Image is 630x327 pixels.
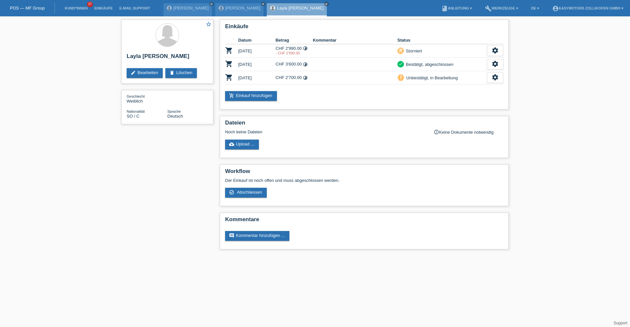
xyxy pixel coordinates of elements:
i: 36 Raten [303,62,308,67]
i: check_circle_outline [229,190,234,195]
td: CHF 2'990.00 [276,44,313,58]
i: info_outline [434,129,439,135]
h2: Workflow [225,168,503,178]
a: bookAnleitung ▾ [438,6,475,10]
span: 37 [87,2,93,7]
a: [PERSON_NAME] [225,6,261,10]
span: Nationalität [127,109,145,113]
a: close [261,2,265,6]
i: settings [492,47,499,54]
a: star_border [206,21,212,28]
h2: Kommentare [225,216,503,226]
a: commentKommentar hinzufügen ... [225,231,289,241]
a: Kund*innen [61,6,91,10]
a: [PERSON_NAME] [174,6,209,10]
h2: Dateien [225,120,503,129]
i: POSP00005921 [225,47,233,54]
i: check [398,62,403,66]
div: Storniert [404,48,422,54]
i: comment [229,233,234,238]
a: Support [614,321,627,325]
i: edit [131,70,136,75]
a: editBearbeiten [127,68,163,78]
td: [DATE] [238,71,276,85]
i: add_shopping_cart [229,93,234,98]
a: Einkäufe [91,6,116,10]
a: DE ▾ [528,6,542,10]
span: Abschliessen [237,190,262,195]
i: 48 Raten [303,75,308,80]
th: Betrag [276,36,313,44]
span: Somalia / C / 26.11.2003 [127,114,139,119]
a: check_circle_outline Abschliessen [225,188,267,198]
i: book [441,5,448,12]
div: Weiblich [127,94,167,104]
div: 28.08.2023 / kundin hat fahrzeugf zurückgebracht in der garantie und nimmt einen neuen$ [276,51,313,55]
th: Status [397,36,487,44]
i: build [485,5,492,12]
i: account_circle [552,5,559,12]
span: Geschlecht [127,94,145,98]
i: POSP00026661 [225,73,233,81]
a: buildWerkzeuge ▾ [482,6,521,10]
a: cloud_uploadUpload ... [225,140,259,149]
i: close [210,2,213,6]
p: Der Einkauf ist noch offen und muss abgeschlossen werden. [225,178,503,183]
i: star_border [206,21,212,27]
div: Unbestätigt, in Bearbeitung [404,74,458,81]
h2: Einkäufe [225,23,503,33]
td: CHF 3'600.00 [276,58,313,71]
td: CHF 2'700.00 [276,71,313,85]
i: POSP00006416 [225,60,233,68]
a: account_circleEasymotors Zollikofen GmbH ▾ [549,6,627,10]
i: remove_shopping_cart [398,48,403,53]
a: POS — MF Group [10,6,45,10]
i: settings [492,60,499,67]
div: Noch keine Dateien [225,129,426,134]
a: Layla [PERSON_NAME] [277,6,324,10]
div: Keine Dokumente notwendig [434,129,503,135]
h2: Layla [PERSON_NAME] [127,53,208,63]
i: cloud_upload [229,142,234,147]
a: close [324,2,329,6]
i: close [325,2,328,6]
a: close [209,2,214,6]
a: deleteLöschen [165,68,197,78]
td: [DATE] [238,44,276,58]
i: 36 Raten [303,46,308,51]
th: Kommentar [313,36,397,44]
th: Datum [238,36,276,44]
span: Sprache [167,109,181,113]
td: [DATE] [238,58,276,71]
div: Bestätigt, abgeschlossen [404,61,453,68]
a: add_shopping_cartEinkauf hinzufügen [225,91,277,101]
i: delete [169,70,175,75]
i: settings [492,74,499,81]
span: Deutsch [167,114,183,119]
i: priority_high [399,75,403,80]
a: E-Mail Support [116,6,154,10]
